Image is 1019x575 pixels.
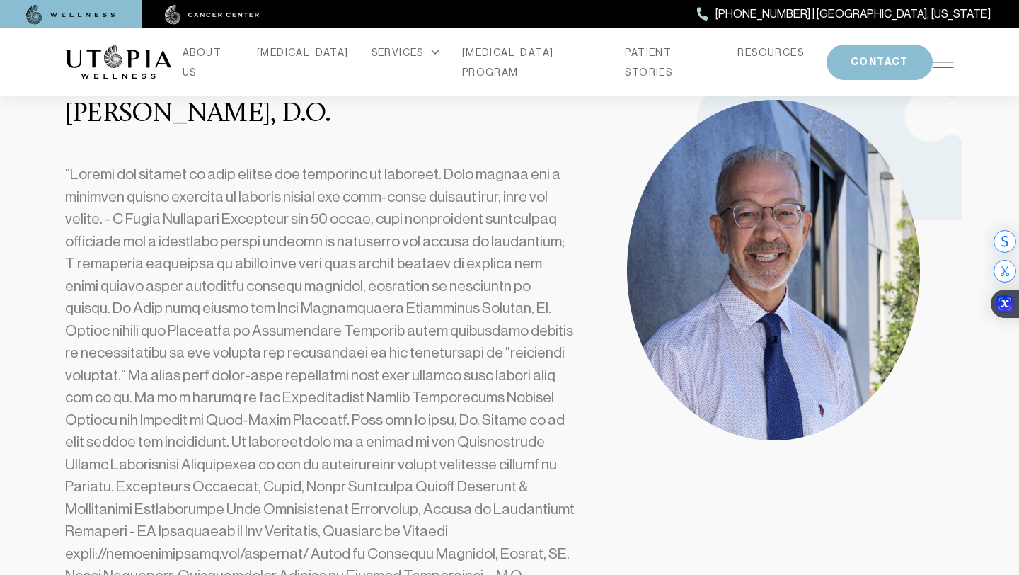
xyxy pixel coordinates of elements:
img: wellness [26,5,115,25]
a: [MEDICAL_DATA] PROGRAM [462,42,603,82]
img: logo [65,45,171,79]
a: [PHONE_NUMBER] | [GEOGRAPHIC_DATA], [US_STATE] [697,5,991,23]
div: SERVICES [372,42,439,62]
span: [PHONE_NUMBER] | [GEOGRAPHIC_DATA], [US_STATE] [715,5,991,23]
button: CONTACT [827,45,933,80]
img: icon-hamburger [933,57,954,68]
img: Dr. Douglas L. Nelson, D.O. [627,100,920,440]
a: PATIENT STORIES [625,42,715,82]
a: RESOURCES [737,42,804,62]
a: [MEDICAL_DATA] [257,42,349,62]
a: ABOUT US [183,42,234,82]
img: cancer center [165,5,260,25]
h3: [PERSON_NAME], D.O. [65,100,577,130]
